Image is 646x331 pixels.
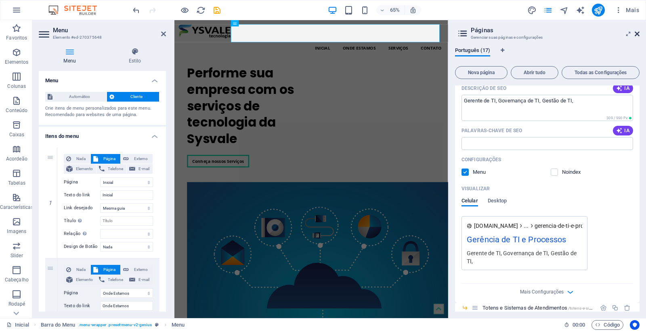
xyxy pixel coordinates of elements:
div: Guia de Idiomas [455,48,640,63]
h3: Elemento #ed-270375648 [53,34,150,41]
input: Texto do link... [100,190,153,200]
button: publish [592,4,605,17]
span: 00 00 [573,320,585,330]
div: Remover [624,304,631,311]
div: Gerência de TI e Processos [467,233,582,249]
h3: Gerenciar suas páginas e configurações [471,34,623,41]
span: Nova página [459,70,504,75]
span: Comprimento de pixel calculado nos resultados da pesquisa [605,115,633,121]
span: Português (17) [455,46,490,57]
button: Elemento [64,164,96,174]
span: Abrir tudo [514,70,555,75]
button: Nada [64,265,90,275]
p: Defina se deseja que esta página seja mostrada na navegação gerada automaticamente. [473,169,499,176]
span: IA [616,127,630,134]
label: O texto nos resultados da pesquisa e nas redes sociais [461,85,506,92]
span: Mais [615,6,639,14]
span: Página [101,265,118,275]
span: Clique para selecionar. Clique duas vezes para editar [172,320,185,330]
i: Salvar (Ctrl+S) [212,6,222,15]
label: Link desejado [64,203,100,213]
label: Texto do link [64,190,100,200]
span: Elemento [75,164,94,174]
span: Nada [73,265,88,275]
span: Externo [131,154,150,164]
label: Design de Botão [64,242,100,252]
p: Imagens [7,228,26,235]
span: Automático [55,92,104,102]
span: Externo [131,265,150,275]
i: Este elemento é uma predefinição personalizável [155,323,159,327]
button: Usercentrics [630,320,640,330]
div: Totens e Sistemas de Atendimentos/totens-e-sistemas-de-atendimentos [480,305,596,310]
button: Telefone [96,164,126,174]
button: Elemento [64,275,96,285]
h6: Tempo de sessão [564,320,585,330]
button: Página [91,154,120,164]
button: Mais [611,4,642,17]
img: Editor Logo [46,5,107,15]
button: Automático [45,92,107,102]
span: IA [616,85,630,92]
label: Relação [64,229,100,239]
button: navigator [560,5,569,15]
p: Conteúdo [6,107,27,114]
button: Mais Configurações [543,287,552,297]
p: Descrição de SEO [461,85,506,92]
i: Páginas (Ctrl+Alt+S) [543,6,553,15]
button: IA [613,126,633,135]
span: : [578,322,579,328]
span: gerencia-de-ti-e-processos [535,222,602,230]
span: Página [101,154,118,164]
h4: Menu [39,71,166,85]
span: Celular [461,196,478,207]
span: Nada [73,154,88,164]
span: . menu-wrapper .preset-menu-v2-genius [78,320,152,330]
div: Duplicar [612,304,619,311]
h2: Páginas [471,27,640,34]
span: Clique para selecionar. Clique duas vezes para editar [41,320,75,330]
span: Desktop [488,196,507,207]
p: Instrua os mecanismos de busca a excluir esta página dos resultados da pesquisa. [562,169,588,176]
button: Cliente [107,92,159,102]
p: Configurações [461,156,501,163]
p: Rodapé [8,301,25,307]
span: Totens e Sistemas de Atendimentos [482,305,634,311]
p: Visualização da sua página nos resultados da pesquisa [461,185,490,192]
h4: Estilo [104,48,166,65]
span: [DOMAIN_NAME] [474,222,518,230]
span: Telefone [107,275,124,285]
button: pages [543,5,553,15]
p: Colunas [7,83,26,90]
button: Clique aqui para sair do modo de visualização e continuar editando [180,5,189,15]
button: E-mail [127,275,153,285]
p: Slider [10,252,23,259]
p: Elementos [5,59,28,65]
div: Gerente de TI, Governança de TI, Gestão de TI, [467,249,582,265]
span: Elemento [75,275,94,285]
span: Todas as Configurações [565,70,636,75]
em: 1 [44,200,56,206]
p: Acordeão [6,156,27,162]
i: Desfazer: Alterar de página (Ctrl+Z) [132,6,141,15]
p: Tabelas [8,180,25,186]
span: Código [595,320,620,330]
button: IA [613,83,633,93]
p: Cabeçalho [5,277,29,283]
p: Caixas [9,131,25,138]
button: design [527,5,537,15]
span: Mais Configurações [520,289,564,295]
span: Cliente [117,92,157,102]
h6: 65% [388,5,401,15]
button: Página [91,265,120,275]
textarea: O texto nos resultados da pesquisa e nas redes sociais [461,95,633,121]
a: Clique para cancelar a seleção. Clique duas vezes para abrir as Páginas [6,320,29,330]
span: E-mail [138,164,150,174]
h2: Menu [53,27,166,34]
button: Todas as Configurações [562,66,640,79]
button: Externo [121,265,153,275]
button: Abrir tudo [511,66,558,79]
i: Navegador [560,6,569,15]
div: Crie itens de menu personalizados para este menu. Recomendado para websites de uma página. [45,105,159,119]
input: Título [100,216,153,226]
